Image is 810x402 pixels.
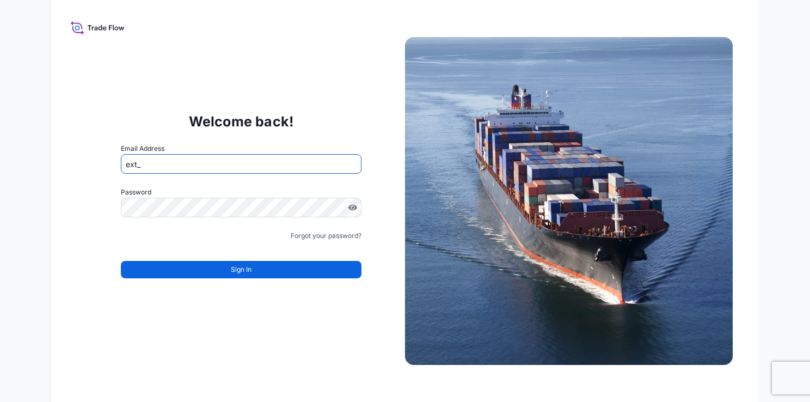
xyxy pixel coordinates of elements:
[231,264,251,275] span: Sign In
[121,154,361,174] input: example@gmail.com
[291,230,361,241] a: Forgot your password?
[405,37,733,365] img: Ship illustration
[121,261,361,278] button: Sign In
[348,203,357,212] button: Show password
[121,187,361,198] label: Password
[189,113,294,130] p: Welcome back!
[121,143,164,154] label: Email Address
